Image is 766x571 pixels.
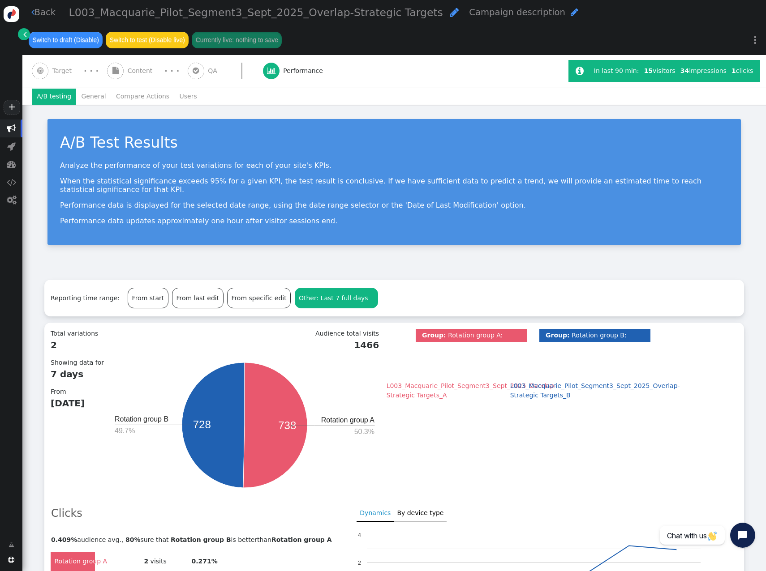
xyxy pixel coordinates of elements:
a:  [2,537,21,553]
span:  [193,67,199,74]
span:  [9,540,14,550]
button: Currently live: nothing to save [192,32,282,48]
span: Performance [283,66,327,76]
b: 1 [732,67,736,74]
text: Rotation group B [115,415,168,423]
span: QA [208,66,221,76]
li: A/B testing [32,89,76,105]
span:  [7,196,16,205]
span:  [8,557,14,563]
b: 2 [51,338,104,352]
li: Compare Actions [111,89,174,105]
span:  [571,8,578,17]
text: 49.7% [115,427,135,435]
span: Clicks [51,507,82,520]
span:  [37,67,43,74]
div: From start [128,288,168,307]
div: In last 90 min: [594,66,641,76]
text: Rotation group A [321,416,375,424]
div: A/B Test Results [60,132,728,154]
b: Rotation group A [271,536,332,543]
span:  [576,66,584,76]
a:  [18,28,30,40]
span:  [370,295,374,301]
span: Other: [299,294,318,302]
a:  Target · · · [32,55,107,87]
div: Reporting time range: [51,294,126,303]
span:  [23,30,27,39]
span: is better [171,536,257,543]
a: ⋮ [744,27,766,53]
button: Switch to draft (Disable) [29,32,103,48]
span: Last 7 full days [321,294,368,302]
b: Group: [422,332,446,339]
span: clicks [732,67,753,74]
span:  [7,142,16,151]
div: From last edit [172,288,223,307]
li: General [76,89,111,105]
span: visits [151,558,167,565]
li: By device type [394,505,447,522]
p: Performance data is displayed for the selected date range, using the date range selector or the '... [60,201,728,209]
a: + [4,100,20,115]
span:  [267,67,275,74]
span: impressions [680,67,727,74]
b: Rotation group B [171,536,231,543]
b: 15 [644,67,653,74]
p: When the statistical significance exceeds 95% for a given KPI, the test result is conclusive. If ... [60,177,728,194]
p: Analyze the performance of your test variations for each of your site's KPIs. [60,161,728,170]
span:  [31,8,34,17]
b: Group: [546,332,570,339]
text: 728 [193,418,211,430]
div: From [51,387,110,416]
a: Back [31,6,56,19]
div: L003_Macquarie_Pilot_Segment3_Sept_2025_Overlap-Strategic Targets_A [387,381,556,400]
span: L003_Macquarie_Pilot_Segment3_Sept_2025_Overlap-Strategic Targets [69,6,443,19]
span: Audience total visits [315,330,379,337]
div: Total variations [51,329,110,358]
button: Switch to test (Disable live) [106,32,189,48]
text: 738 [278,419,296,431]
b: 34 [680,67,689,74]
text: 2 [358,559,361,566]
a:  Content · · · [107,55,188,87]
span: sure that [123,536,168,543]
span: Rotation group A: [448,332,503,339]
svg: A chart. [110,358,379,492]
div: Rotation group A [51,555,111,567]
b: 2 [144,558,148,565]
span: Target [52,66,76,76]
td: audience avg., than [51,532,338,548]
span:  [112,67,119,74]
img: logo-icon.svg [4,6,19,22]
a:  Performance [263,55,343,87]
b: 7 days [51,367,104,381]
b: [DATE] [51,396,104,410]
span:  [7,178,16,187]
div: From specific edit [228,288,290,307]
li: Dynamics [357,505,394,522]
span:  [7,124,16,133]
span: Rotation group B: [572,332,626,339]
div: · · · [84,65,99,77]
div: Showing data for [51,358,110,387]
span: Content [128,66,156,76]
a:  QA [188,55,263,87]
b: 1466 [116,338,379,352]
span: Campaign description [469,7,565,17]
text: 50.3% [354,428,374,435]
b: 80% [125,536,141,543]
li: Users [174,89,202,105]
span:  [7,160,16,169]
b: 0.271% [191,558,217,565]
div: L003_Macquarie_Pilot_Segment3_Sept_2025_Overlap-Strategic Targets_B [510,381,680,400]
div: · · · [164,65,179,77]
span:  [450,7,459,17]
p: Performance data updates approximately one hour after visitor sessions end. [60,217,728,225]
b: 0.409% [51,536,77,543]
div: visitors [641,66,678,76]
text: 4 [358,532,361,538]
